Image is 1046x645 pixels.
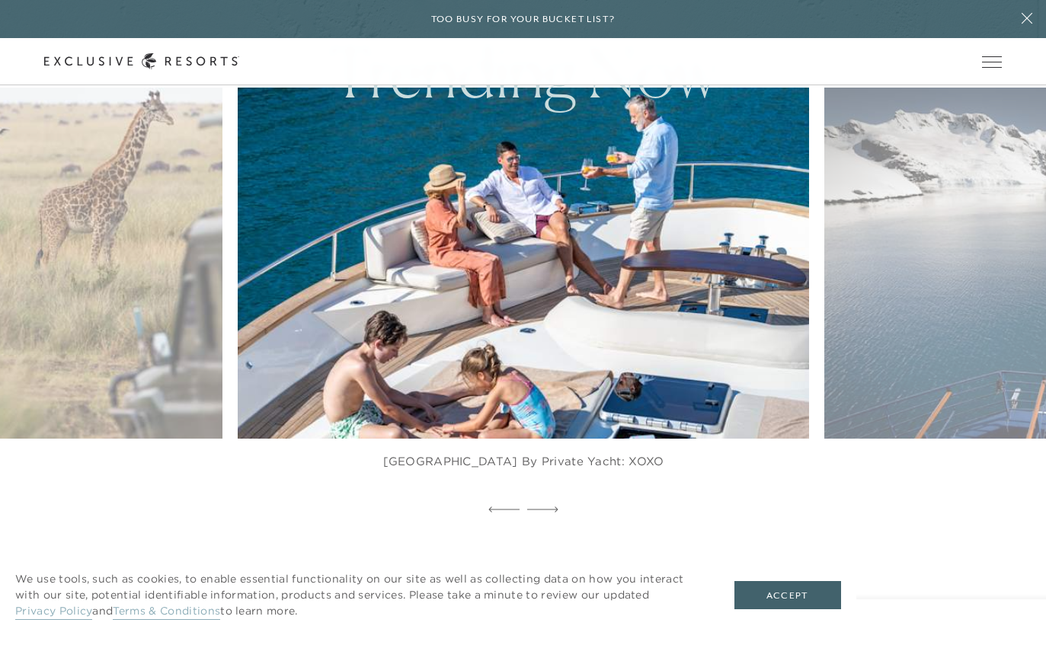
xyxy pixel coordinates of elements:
[15,604,92,620] a: Privacy Policy
[383,454,664,469] figcaption: [GEOGRAPHIC_DATA] by Private Yacht: XOXO
[238,88,809,500] a: Experience - New England by Private Yacht: XOXO
[113,604,220,620] a: Terms & Conditions
[734,581,841,610] button: Accept
[431,12,616,27] h6: Too busy for your bucket list?
[15,571,704,619] p: We use tools, such as cookies, to enable essential functionality on our site as well as collectin...
[982,56,1002,67] button: Open navigation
